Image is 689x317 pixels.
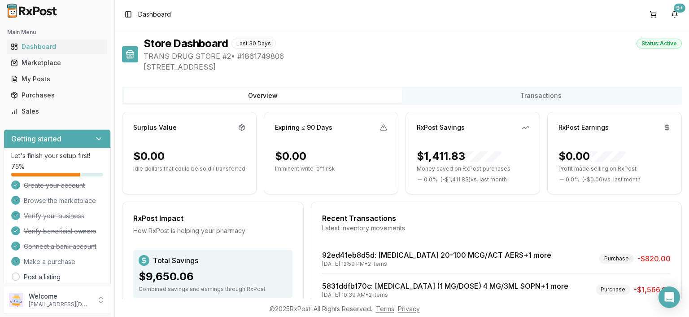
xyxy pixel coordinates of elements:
span: Verify your business [24,211,84,220]
span: Connect a bank account [24,242,96,251]
div: Latest inventory movements [322,224,671,233]
a: Dashboard [7,39,107,55]
span: 0.0 % [566,176,580,183]
span: Make a purchase [24,257,75,266]
p: Money saved on RxPost purchases [417,165,529,172]
p: Idle dollars that could be sold / transferred [133,165,245,172]
h2: Main Menu [7,29,107,36]
div: Last 30 Days [231,39,276,48]
button: My Posts [4,72,111,86]
div: Status: Active [637,39,682,48]
div: Expiring ≤ 90 Days [275,123,332,132]
div: [DATE] 10:39 AM • 2 items [322,291,568,299]
div: My Posts [11,75,104,84]
div: $0.00 [133,149,165,163]
div: [DATE] 12:59 PM • 2 items [322,260,551,268]
button: 9+ [667,7,682,22]
div: Purchases [11,91,104,100]
a: Terms [376,305,394,313]
button: Marketplace [4,56,111,70]
button: Dashboard [4,40,111,54]
span: ( - $0.00 ) vs. last month [582,176,641,183]
div: $0.00 [558,149,626,163]
div: Open Intercom Messenger [658,286,680,308]
div: Purchase [596,285,630,295]
a: Purchases [7,87,107,103]
img: User avatar [9,293,23,307]
div: 9+ [674,4,685,13]
h3: Getting started [11,133,61,144]
span: Verify beneficial owners [24,227,96,236]
img: RxPost Logo [4,4,61,18]
div: $0.00 [275,149,306,163]
p: Let's finish your setup first! [11,151,103,160]
div: Purchase [599,254,634,264]
a: Sales [7,103,107,119]
span: 75 % [11,162,25,171]
span: TRANS DRUG STORE #2 • # 1861749806 [144,51,682,62]
span: Dashboard [138,10,171,19]
span: Total Savings [153,255,198,266]
nav: breadcrumb [138,10,171,19]
span: ( - $1,411.83 ) vs. last month [440,176,507,183]
a: Privacy [398,305,420,313]
div: $1,411.83 [417,149,501,163]
div: Dashboard [11,42,104,51]
p: [EMAIL_ADDRESS][DOMAIN_NAME] [29,301,91,308]
button: Sales [4,104,111,119]
a: Post a listing [24,273,61,282]
h1: Store Dashboard [144,36,228,51]
p: Imminent write-off risk [275,165,387,172]
span: Browse the marketplace [24,196,96,205]
a: 5831ddfb170c: [MEDICAL_DATA] (1 MG/DOSE) 4 MG/3ML SOPN+1 more [322,282,568,291]
div: Surplus Value [133,123,177,132]
div: Marketplace [11,58,104,67]
a: My Posts [7,71,107,87]
p: Profit made selling on RxPost [558,165,671,172]
div: RxPost Earnings [558,123,609,132]
div: RxPost Savings [417,123,465,132]
span: -$820.00 [637,253,671,264]
div: Recent Transactions [322,213,671,224]
span: 0.0 % [424,176,438,183]
div: Sales [11,107,104,116]
div: $9,650.06 [139,269,287,284]
button: Purchases [4,88,111,102]
button: Overview [124,88,402,103]
button: Transactions [402,88,680,103]
div: RxPost Impact [133,213,292,224]
a: Marketplace [7,55,107,71]
a: 92ed41eb8d5d: [MEDICAL_DATA] 20-100 MCG/ACT AERS+1 more [322,251,551,260]
p: Welcome [29,292,91,301]
span: [STREET_ADDRESS] [144,62,682,72]
span: -$1,566.65 [634,284,671,295]
div: How RxPost is helping your pharmacy [133,226,292,235]
div: Combined savings and earnings through RxPost [139,286,287,293]
span: Create your account [24,181,85,190]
